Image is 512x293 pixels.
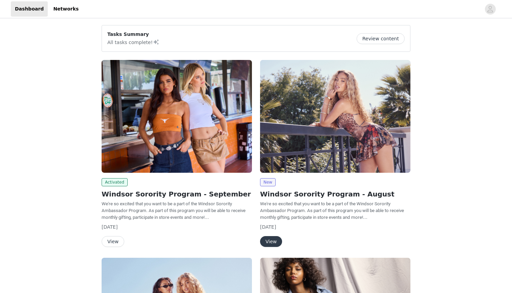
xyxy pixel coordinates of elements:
img: Windsor [260,60,410,173]
button: Review content [357,33,405,44]
span: We're so excited that you want to be a part of the Windsor Sorority Ambassador Program. As part o... [260,201,404,220]
h2: Windsor Sorority Program - August [260,189,410,199]
p: Tasks Summary [107,31,159,38]
a: Dashboard [11,1,48,17]
a: View [260,239,282,244]
a: Networks [49,1,83,17]
span: [DATE] [260,224,276,230]
span: New [260,178,276,186]
button: View [102,236,124,247]
span: [DATE] [102,224,118,230]
a: View [102,239,124,244]
button: View [260,236,282,247]
h2: Windsor Sorority Program - September [102,189,252,199]
div: avatar [487,4,493,15]
span: Activated [102,178,128,186]
p: All tasks complete! [107,38,159,46]
span: We're so excited that you want to be a part of the Windsor Sorority Ambassador Program. As part o... [102,201,246,220]
img: Windsor [102,60,252,173]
